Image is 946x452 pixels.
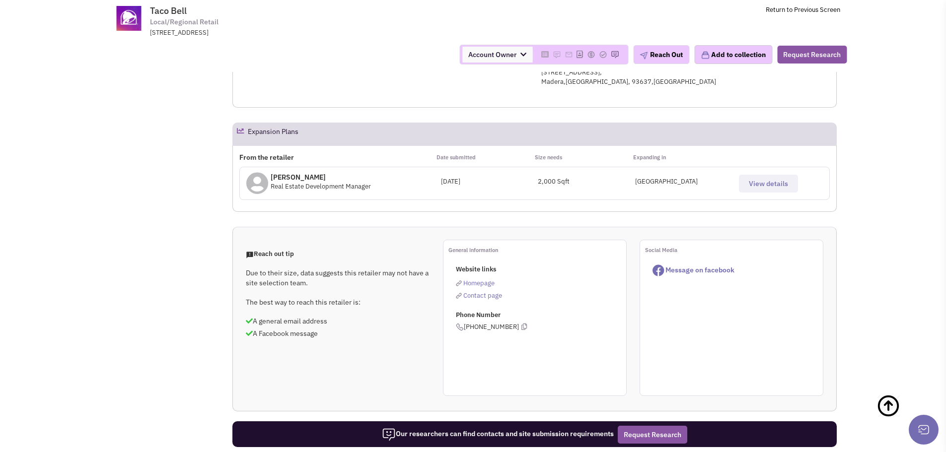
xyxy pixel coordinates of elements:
img: Please add to your accounts [565,51,573,59]
span: [PHONE_NUMBER] [456,323,527,331]
h2: Expansion Plans [248,123,298,145]
img: reachlinkicon.png [456,280,462,286]
p: Due to their size, data suggests this retailer may not have a site selection team. [246,268,430,288]
img: Please add to your accounts [553,51,561,59]
img: icon-researcher-20.png [382,428,396,442]
span: Account Owner [462,47,532,63]
img: icon-phone.png [456,323,464,331]
button: Add to collection [694,45,772,64]
a: Contact page [456,291,502,300]
img: icon-collection-lavender.png [701,51,710,60]
p: Social Media [645,245,823,255]
p: Size needs [535,152,633,162]
span: Local/Regional Retail [150,17,218,27]
button: Request Research [777,46,847,64]
p: Website links [456,265,626,274]
button: Reach Out [633,45,689,64]
span: Homepage [463,279,495,287]
p: [PERSON_NAME] [271,172,371,182]
span: Message on facebook [665,265,734,274]
a: Homepage [456,279,495,287]
a: Return to Previous Screen [766,5,840,14]
span: Contact page [463,291,502,300]
span: View details [749,179,788,188]
p: Phone Number [456,311,626,320]
div: [GEOGRAPHIC_DATA] [635,177,732,187]
img: Please add to your accounts [599,51,607,59]
p: Expanding in [633,152,731,162]
img: Please add to your accounts [587,51,595,59]
p: From the retailer [239,152,436,162]
span: Reach out tip [246,250,294,258]
img: Please add to your accounts [611,51,619,59]
p: A general email address [246,316,430,326]
img: reachlinkicon.png [456,293,462,299]
p: The best way to reach this retailer is: [246,297,430,307]
button: View details [739,175,798,193]
button: Request Research [618,426,687,444]
div: 2,000 Sqft [538,177,635,187]
span: Taco Bell [150,5,187,16]
div: [STREET_ADDRESS] [150,28,409,38]
span: Real Estate Development Manager [271,182,371,191]
div: [DATE] [441,177,538,187]
p: General information [448,245,626,255]
p: A Facebook message [246,328,430,338]
span: Our researchers can find contacts and site submission requirements [382,429,614,438]
img: plane.png [640,52,648,60]
p: [STREET_ADDRESS], Madera,[GEOGRAPHIC_DATA], 93637,[GEOGRAPHIC_DATA] [541,68,780,86]
p: Date submitted [437,152,535,162]
a: Message on facebook [653,265,734,274]
a: Back To Top [876,384,926,449]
